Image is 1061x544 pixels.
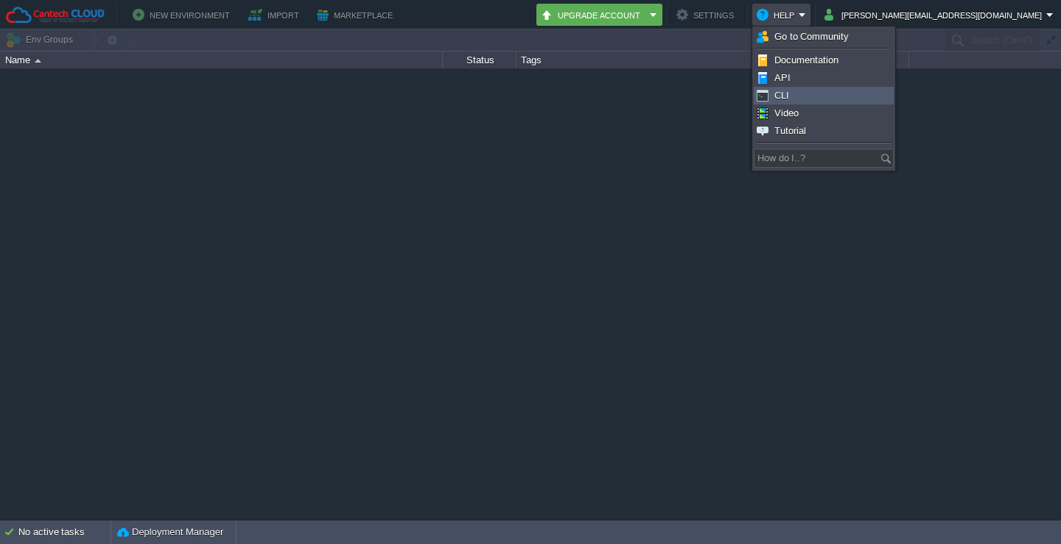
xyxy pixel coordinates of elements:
div: No active tasks [18,520,111,544]
a: CLI [754,88,893,104]
img: AMDAwAAAACH5BAEAAAAALAAAAAABAAEAAAICRAEAOw== [35,59,41,63]
span: Documentation [774,54,838,66]
img: Cantech Cloud [5,6,105,24]
button: Upgrade Account [541,6,645,24]
span: API [774,72,791,83]
span: Video [774,107,799,119]
div: Name [1,52,442,68]
span: CLI [774,90,789,101]
button: Deployment Manager [117,525,223,540]
div: Tags [517,52,752,68]
a: Tutorial [754,123,893,139]
div: Status [444,52,516,68]
a: Go to Community [754,29,893,45]
button: Help [757,6,799,24]
button: Marketplace [317,6,397,24]
a: Video [754,105,893,121]
a: API [754,70,893,86]
span: Go to Community [774,31,849,42]
button: Settings [676,6,738,24]
button: [PERSON_NAME][EMAIL_ADDRESS][DOMAIN_NAME] [824,6,1046,24]
span: Tutorial [774,125,806,136]
button: Import [248,6,304,24]
a: Documentation [754,52,893,68]
button: New Environment [133,6,234,24]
